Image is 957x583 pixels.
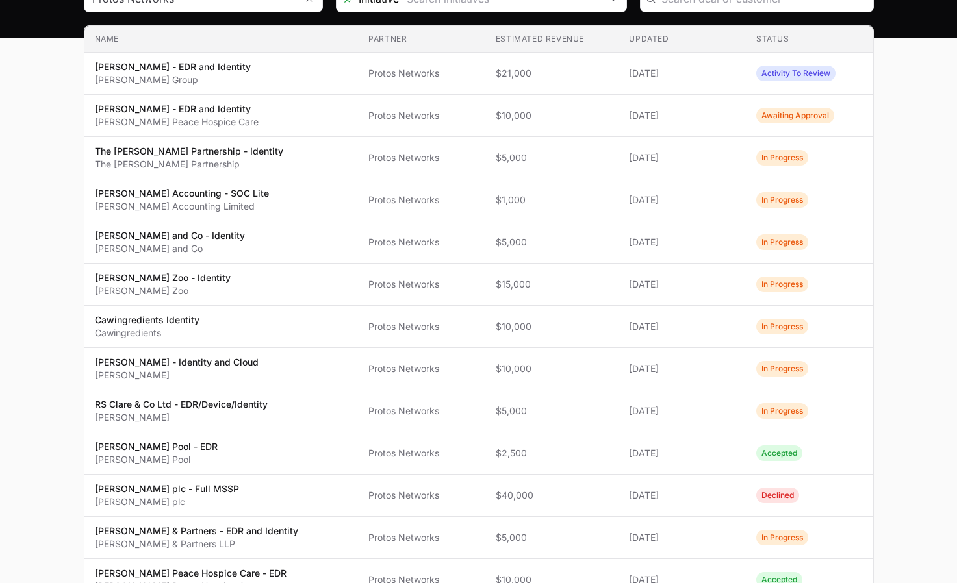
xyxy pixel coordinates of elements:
[95,567,287,580] p: [PERSON_NAME] Peace Hospice Care - EDR
[629,489,735,502] span: [DATE]
[368,320,475,333] span: Protos Networks
[95,73,251,86] p: [PERSON_NAME] Group
[368,67,475,80] span: Protos Networks
[368,447,475,460] span: Protos Networks
[95,369,259,382] p: [PERSON_NAME]
[629,278,735,291] span: [DATE]
[358,26,485,53] th: Partner
[496,447,609,460] span: $2,500
[95,398,268,411] p: RS Clare & Co Ltd - EDR/Device/Identity
[368,404,475,417] span: Protos Networks
[629,320,735,333] span: [DATE]
[368,489,475,502] span: Protos Networks
[95,284,231,297] p: [PERSON_NAME] Zoo
[95,440,218,453] p: [PERSON_NAME] Pool - EDR
[629,447,735,460] span: [DATE]
[95,411,268,424] p: [PERSON_NAME]
[95,242,245,255] p: [PERSON_NAME] and Co
[95,356,259,369] p: [PERSON_NAME] - Identity and Cloud
[746,26,873,53] th: Status
[95,453,218,466] p: [PERSON_NAME] Pool
[496,109,609,122] span: $10,000
[496,489,609,502] span: $40,000
[95,116,259,129] p: [PERSON_NAME] Peace Hospice Care
[95,482,239,495] p: [PERSON_NAME] plc - Full MSSP
[95,187,269,200] p: [PERSON_NAME] Accounting - SOC Lite
[629,151,735,164] span: [DATE]
[368,109,475,122] span: Protos Networks
[629,109,735,122] span: [DATE]
[95,103,259,116] p: [PERSON_NAME] - EDR and Identity
[95,327,199,340] p: Cawingredients
[496,362,609,375] span: $10,000
[496,151,609,164] span: $5,000
[95,538,298,551] p: [PERSON_NAME] & Partners LLP
[84,26,359,53] th: Name
[629,193,735,206] span: [DATE]
[368,362,475,375] span: Protos Networks
[629,236,735,249] span: [DATE]
[496,531,609,544] span: $5,000
[95,271,231,284] p: [PERSON_NAME] Zoo - Identity
[496,278,609,291] span: $15,000
[95,145,283,158] p: The [PERSON_NAME] Partnership - Identity
[368,151,475,164] span: Protos Networks
[95,495,239,508] p: [PERSON_NAME] plc
[368,531,475,544] span: Protos Networks
[95,229,245,242] p: [PERSON_NAME] and Co - Identity
[95,525,298,538] p: [PERSON_NAME] & Partners - EDR and Identity
[629,362,735,375] span: [DATE]
[368,236,475,249] span: Protos Networks
[368,278,475,291] span: Protos Networks
[496,193,609,206] span: $1,000
[485,26,619,53] th: Estimated revenue
[496,404,609,417] span: $5,000
[368,193,475,206] span: Protos Networks
[629,404,735,417] span: [DATE]
[95,60,251,73] p: [PERSON_NAME] - EDR and Identity
[496,320,609,333] span: $10,000
[496,236,609,249] span: $5,000
[629,531,735,544] span: [DATE]
[629,67,735,80] span: [DATE]
[95,314,199,327] p: Cawingredients Identity
[95,158,283,171] p: The [PERSON_NAME] Partnership
[95,200,269,213] p: [PERSON_NAME] Accounting Limited
[619,26,746,53] th: Updated
[496,67,609,80] span: $21,000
